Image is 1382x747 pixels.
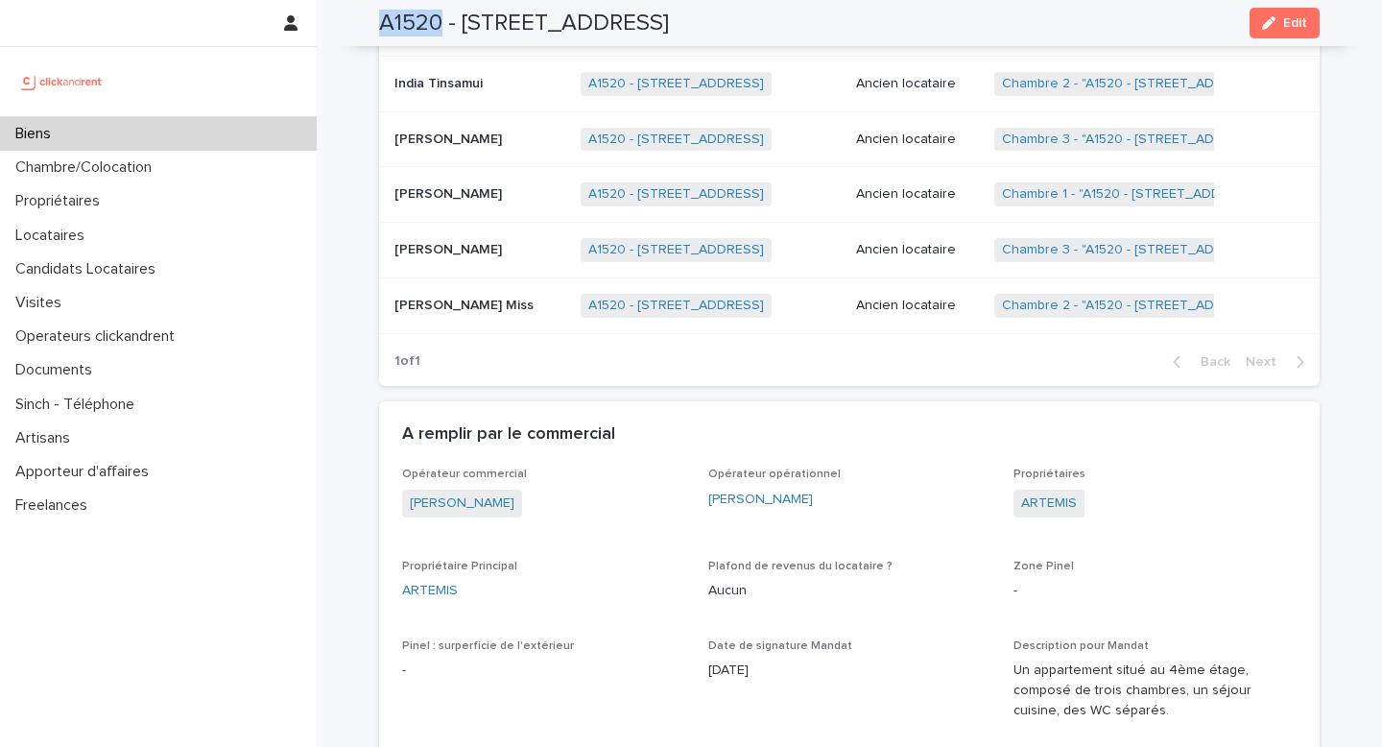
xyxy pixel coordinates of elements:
[856,132,979,148] p: Ancien locataire
[708,490,813,510] a: [PERSON_NAME]
[708,561,893,572] span: Plafond de revenus du locataire ?
[708,640,852,652] span: Date de signature Mandat
[1013,561,1074,572] span: Zone Pinel
[402,581,458,601] a: ARTEMIS
[394,128,506,148] p: [PERSON_NAME]
[8,396,150,414] p: Sinch - Téléphone
[379,56,1320,111] tr: India TinsamuiIndia Tinsamui A1520 - [STREET_ADDRESS] Ancien locataireChambre 2 - "A1520 - [STREE...
[856,242,979,258] p: Ancien locataire
[8,496,103,515] p: Freelances
[1002,298,1266,314] a: Chambre 2 - "A1520 - [STREET_ADDRESS]"
[1002,132,1266,148] a: Chambre 3 - "A1520 - [STREET_ADDRESS]"
[708,469,841,480] span: Opérateur opérationnel
[394,294,537,314] p: [PERSON_NAME] Miss
[15,62,108,101] img: UCB0brd3T0yccxBKYDjQ
[402,561,517,572] span: Propriétaire Principal
[379,338,436,385] p: 1 of 1
[856,76,979,92] p: Ancien locataire
[8,294,77,312] p: Visites
[588,132,764,148] a: A1520 - [STREET_ADDRESS]
[856,298,979,314] p: Ancien locataire
[379,223,1320,278] tr: [PERSON_NAME][PERSON_NAME] A1520 - [STREET_ADDRESS] Ancien locataireChambre 3 - "A1520 - [STREET_...
[588,186,764,203] a: A1520 - [STREET_ADDRESS]
[379,10,669,37] h2: A1520 - [STREET_ADDRESS]
[1002,186,1263,203] a: Chambre 1 - "A1520 - [STREET_ADDRESS]"
[8,361,107,379] p: Documents
[1013,640,1149,652] span: Description pour Mandat
[379,111,1320,167] tr: [PERSON_NAME][PERSON_NAME] A1520 - [STREET_ADDRESS] Ancien locataireChambre 3 - "A1520 - [STREET_...
[1013,581,1297,601] p: -
[394,72,487,92] p: India Tinsamui
[8,125,66,143] p: Biens
[588,242,764,258] a: A1520 - [STREET_ADDRESS]
[1013,469,1085,480] span: Propriétaires
[379,167,1320,223] tr: [PERSON_NAME][PERSON_NAME] A1520 - [STREET_ADDRESS] Ancien locataireChambre 1 - "A1520 - [STREET_...
[8,463,164,481] p: Apporteur d'affaires
[1013,661,1297,720] p: Un appartement situé au 4ème étage, composé de trois chambres, un séjour cuisine, des WC séparés.
[8,192,115,210] p: Propriétaires
[1246,355,1288,369] span: Next
[708,661,991,681] p: [DATE]
[8,327,190,346] p: Operateurs clickandrent
[1283,16,1307,30] span: Edit
[402,469,527,480] span: Opérateur commercial
[379,278,1320,334] tr: [PERSON_NAME] Miss[PERSON_NAME] Miss A1520 - [STREET_ADDRESS] Ancien locataireChambre 2 - "A1520 ...
[1238,353,1320,371] button: Next
[8,429,85,447] p: Artisans
[8,260,171,278] p: Candidats Locataires
[410,494,514,514] a: [PERSON_NAME]
[402,424,615,446] h2: A remplir par le commercial
[1189,355,1230,369] span: Back
[708,581,991,601] p: Aucun
[588,76,764,92] a: A1520 - [STREET_ADDRESS]
[1002,76,1266,92] a: Chambre 2 - "A1520 - [STREET_ADDRESS]"
[1002,242,1266,258] a: Chambre 3 - "A1520 - [STREET_ADDRESS]"
[402,640,574,652] span: Pinel : surperficie de l'extérieur
[588,298,764,314] a: A1520 - [STREET_ADDRESS]
[1157,353,1238,371] button: Back
[1250,8,1320,38] button: Edit
[394,182,506,203] p: [PERSON_NAME]
[402,661,685,681] p: -
[394,238,506,258] p: [PERSON_NAME]
[856,186,979,203] p: Ancien locataire
[8,227,100,245] p: Locataires
[8,158,167,177] p: Chambre/Colocation
[1021,494,1077,514] a: ARTEMIS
